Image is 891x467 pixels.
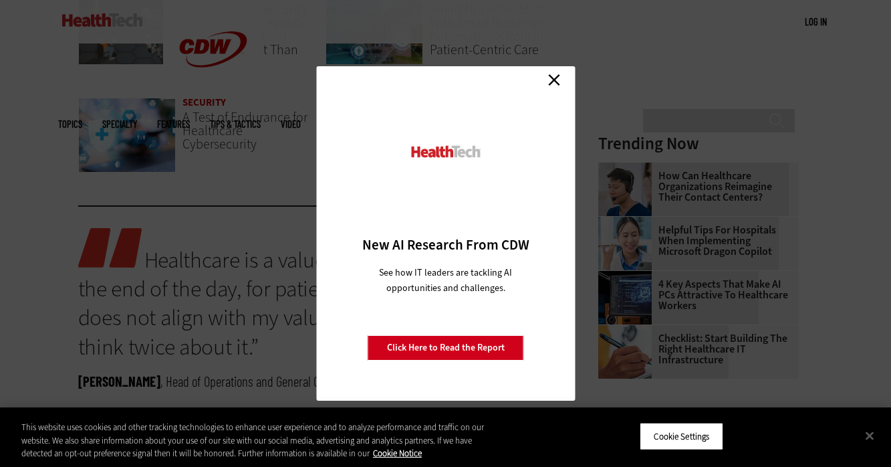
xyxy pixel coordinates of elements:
[640,422,723,450] button: Cookie Settings
[363,265,528,296] p: See how IT leaders are tackling AI opportunities and challenges.
[855,421,884,450] button: Close
[368,335,524,361] a: Click Here to Read the Report
[544,70,564,90] a: Close
[373,448,422,459] a: More information about your privacy
[21,421,490,460] div: This website uses cookies and other tracking technologies to enhance user experience and to analy...
[340,236,551,254] h3: New AI Research From CDW
[409,145,482,159] img: HealthTech_0.png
